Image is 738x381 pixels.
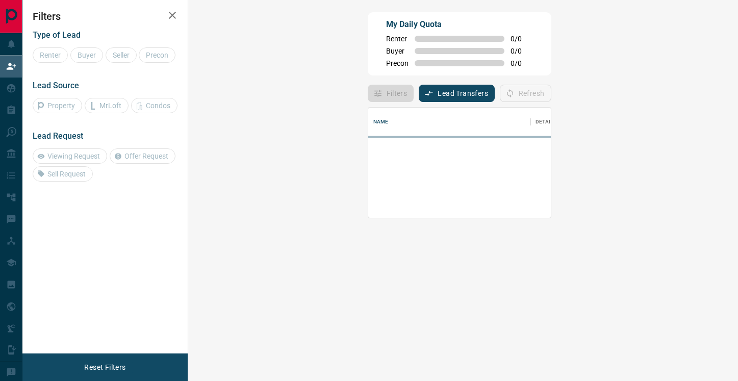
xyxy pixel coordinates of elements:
[33,131,83,141] span: Lead Request
[78,359,132,376] button: Reset Filters
[386,35,409,43] span: Renter
[368,108,530,136] div: Name
[386,18,533,31] p: My Daily Quota
[33,10,177,22] h2: Filters
[511,35,533,43] span: 0 / 0
[536,108,556,136] div: Details
[419,85,495,102] button: Lead Transfers
[511,59,533,67] span: 0 / 0
[511,47,533,55] span: 0 / 0
[386,59,409,67] span: Precon
[386,47,409,55] span: Buyer
[33,81,79,90] span: Lead Source
[33,30,81,40] span: Type of Lead
[373,108,389,136] div: Name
